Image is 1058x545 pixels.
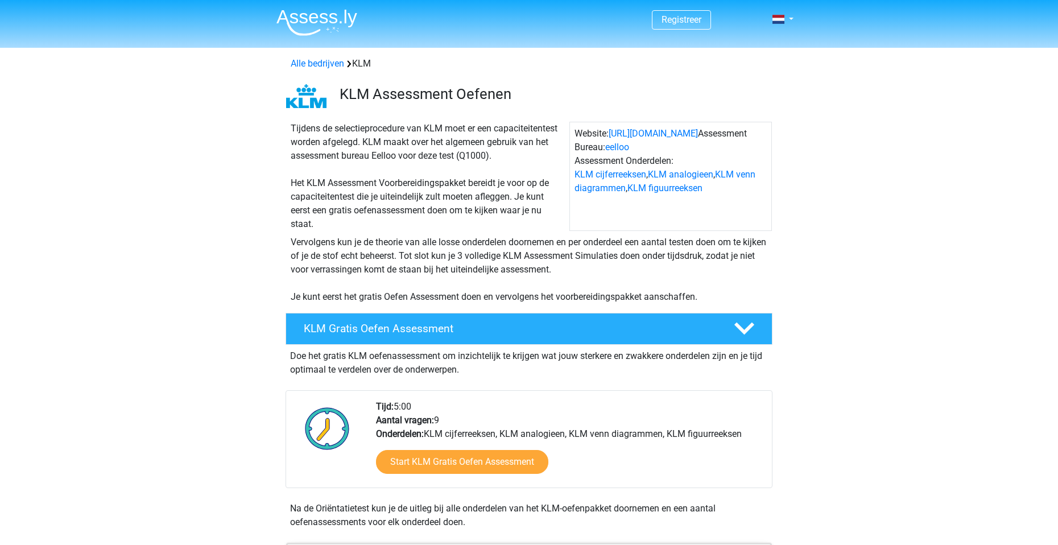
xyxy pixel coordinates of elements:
h3: KLM Assessment Oefenen [340,85,763,103]
h4: KLM Gratis Oefen Assessment [304,322,716,335]
a: KLM analogieen [648,169,713,180]
div: Tijdens de selectieprocedure van KLM moet er een capaciteitentest worden afgelegd. KLM maakt over... [286,122,569,231]
a: Registreer [662,14,701,25]
a: Alle bedrijven [291,58,344,69]
div: KLM [286,57,772,71]
div: Website: Assessment Bureau: Assessment Onderdelen: , , , [569,122,772,231]
a: KLM figuurreeksen [627,183,702,193]
img: Assessly [276,9,357,36]
a: [URL][DOMAIN_NAME] [609,128,698,139]
div: Doe het gratis KLM oefenassessment om inzichtelijk te krijgen wat jouw sterkere en zwakkere onder... [286,345,772,377]
a: KLM cijferreeksen [575,169,646,180]
div: 5:00 9 KLM cijferreeksen, KLM analogieen, KLM venn diagrammen, KLM figuurreeksen [367,400,771,488]
img: Klok [299,400,356,457]
a: KLM venn diagrammen [575,169,755,193]
a: KLM Gratis Oefen Assessment [281,313,777,345]
b: Aantal vragen: [376,415,434,426]
b: Onderdelen: [376,428,424,439]
div: Vervolgens kun je de theorie van alle losse onderdelen doornemen en per onderdeel een aantal test... [286,236,772,304]
a: eelloo [605,142,629,152]
div: Na de Oriëntatietest kun je de uitleg bij alle onderdelen van het KLM-oefenpakket doornemen en ee... [286,502,772,529]
a: Start KLM Gratis Oefen Assessment [376,450,548,474]
b: Tijd: [376,401,394,412]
